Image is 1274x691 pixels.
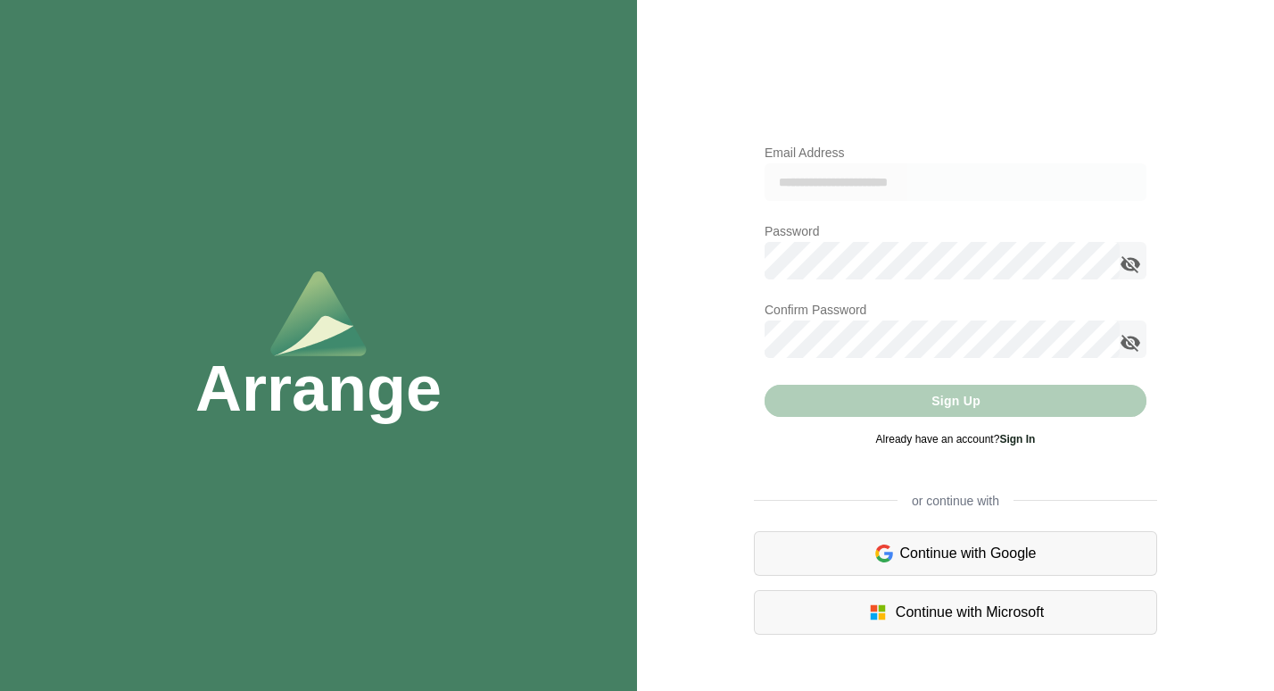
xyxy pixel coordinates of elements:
[1120,254,1141,275] i: appended action
[754,531,1157,576] div: Continue with Google
[765,142,1146,163] p: Email Address
[195,356,442,420] h1: Arrange
[765,299,1146,321] p: Confirm Password
[1120,332,1141,354] i: appended action
[754,590,1157,635] div: Continue with Microsoft
[876,433,1036,445] span: Already have an account?
[765,221,1146,242] p: Password
[875,543,893,564] img: google-logo.6d399ca0.svg
[999,433,1035,445] a: Sign In
[867,602,889,623] img: microsoft-logo.7cf64d5f.svg
[898,492,1013,510] span: or continue with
